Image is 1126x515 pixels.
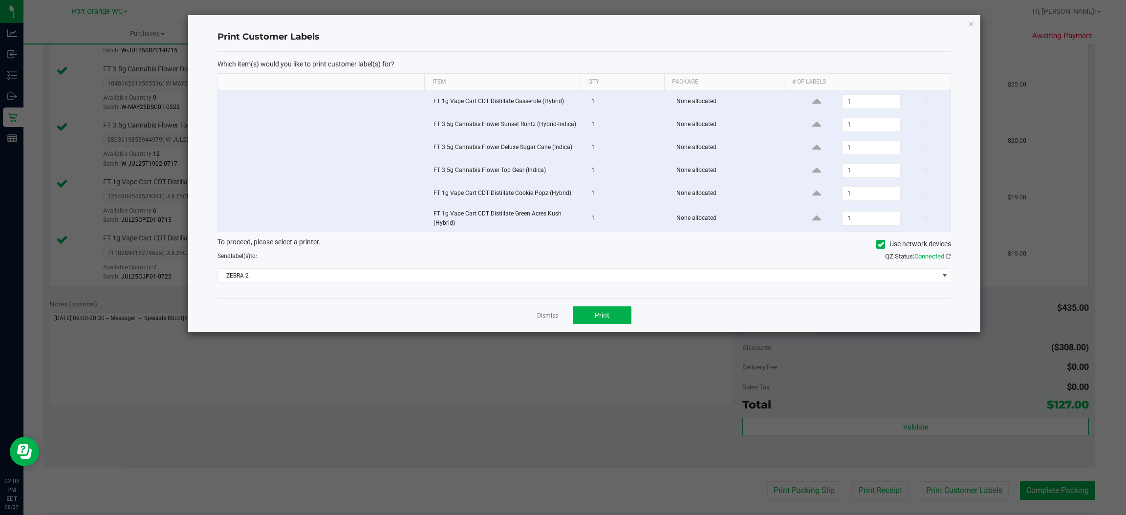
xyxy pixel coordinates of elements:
[671,90,792,113] td: None allocated
[784,74,940,90] th: # of labels
[585,136,671,159] td: 1
[231,253,250,259] span: label(s)
[876,239,951,249] label: Use network devices
[218,269,938,282] span: ZEBRA 2
[424,74,580,90] th: Item
[914,253,944,260] span: Connected
[428,159,586,182] td: FT 3.5g Cannabis Flower Top Gear (Indica)
[428,205,586,232] td: FT 1g Vape Cart CDT Distillate Green Acres Kush (Hybrid)
[585,205,671,232] td: 1
[671,159,792,182] td: None allocated
[10,437,39,466] iframe: Resource center
[581,74,664,90] th: Qty
[428,136,586,159] td: FT 3.5g Cannabis Flower Deluxe Sugar Cane (Indica)
[428,182,586,205] td: FT 1g Vape Cart CDT Distillate Cookie Popz (Hybrid)
[595,311,609,319] span: Print
[585,182,671,205] td: 1
[217,31,951,43] h4: Print Customer Labels
[210,237,958,252] div: To proceed, please select a printer.
[585,90,671,113] td: 1
[664,74,784,90] th: Package
[671,182,792,205] td: None allocated
[885,253,951,260] span: QZ Status:
[217,60,951,68] p: Which item(s) would you like to print customer label(s) for?
[428,90,586,113] td: FT 1g Vape Cart CDT Distillate Gasserole (Hybrid)
[585,113,671,136] td: 1
[585,159,671,182] td: 1
[217,253,257,259] span: Send to:
[428,113,586,136] td: FT 3.5g Cannabis Flower Sunset Runtz (Hybrid-Indica)
[671,113,792,136] td: None allocated
[573,306,631,324] button: Print
[537,312,558,320] a: Dismiss
[671,136,792,159] td: None allocated
[671,205,792,232] td: None allocated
